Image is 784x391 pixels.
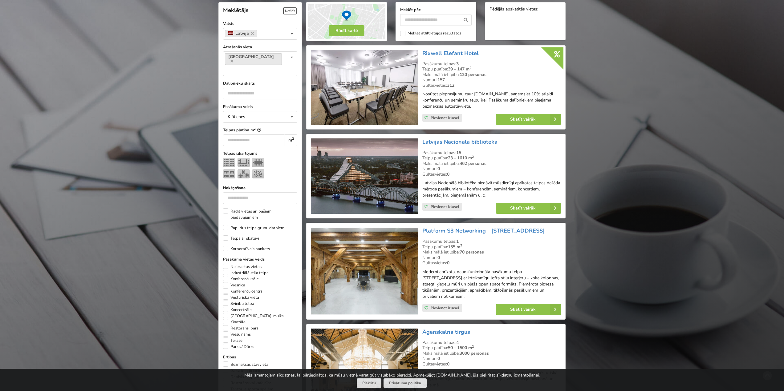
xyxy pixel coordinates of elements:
div: Numuri: [422,77,561,83]
label: Papildus telpa grupu darbiem [223,225,284,231]
div: Gultasvietas: [422,83,561,88]
img: Konferenču centrs | Rīga | Latvijas Nacionālā bibliotēka [311,138,418,214]
p: Latvijas Nacionālā bibliotēka piedāvā mūsdienīgi aprīkotas telpas dažāda mēroga pasākumiem − konf... [422,180,561,198]
strong: 155 m [448,244,462,250]
a: Āgenskalna tirgus [422,328,470,336]
div: Pēdējās apskatītās vietas: [489,7,561,13]
div: Maksimālā ietilpība: [422,161,561,166]
strong: 0 [447,361,449,367]
p: Nosūtot pieprasījumu caur [DOMAIN_NAME], saņemsiet 10% atlaidi konferenču un semināru telpu īrei.... [422,91,561,110]
label: Rādīt vietas ar īpašiem piedāvājumiem [223,208,297,221]
label: Nakšņošana [223,185,297,191]
label: Svinību telpa [223,301,254,307]
button: Rādīt kartē [329,25,364,36]
strong: 157 [437,77,445,83]
a: Privātuma politika [384,378,427,388]
label: Atrašanās vieta [223,44,297,50]
div: Numuri: [422,166,561,172]
span: Notīrīt [283,7,297,14]
img: U-Veids [238,158,250,167]
label: [GEOGRAPHIC_DATA], muiža [223,313,284,319]
label: Kinozāle [223,319,246,325]
strong: 0 [447,260,449,266]
sup: 2 [472,344,474,349]
div: Pasākumu telpas: [422,340,561,345]
strong: 39 - 147 m [448,66,471,72]
img: Neierastas vietas | Rīga | Platform S3 Networking - Spīķeru iela 3 [311,227,418,315]
strong: 3000 personas [460,350,489,356]
div: Maksimālā ietilpība: [422,351,561,356]
div: Gultasvietas: [422,361,561,367]
label: Gaisa kondicionieris [223,368,266,374]
strong: 4 [456,340,459,345]
a: [GEOGRAPHIC_DATA] [225,53,282,65]
p: Moderni aprīkota, daudzfunkcionāla pasākumu telpa [STREET_ADDRESS] ar izteiksmīgu lofta stila int... [422,269,561,300]
div: Klātienes [228,115,245,119]
strong: 0 [447,171,449,177]
label: Pasākuma veids [223,104,297,110]
div: m [285,134,297,146]
button: Piekrītu [357,378,381,388]
a: Skatīt vairāk [496,304,561,315]
label: Meklēt atfiltrētajos rezultātos [400,31,461,36]
a: Viesnīca | Rīga | Rixwell Elefant Hotel [311,50,418,125]
strong: 1 [456,238,459,244]
label: Koncertzāle [223,307,252,313]
span: Meklētājs [223,6,249,14]
span: Pievienot izlasei [431,305,459,310]
label: Telpas platība m [223,127,297,133]
img: Pieņemšana [252,169,264,178]
a: Skatīt vairāk [496,114,561,125]
div: Telpu platība: [422,244,561,250]
label: Telpa ar skatuvi [223,235,259,241]
div: Pasākumu telpas: [422,61,561,67]
sup: 2 [254,127,256,131]
div: Gultasvietas: [422,172,561,177]
label: Telpas izkārtojums [223,150,297,157]
strong: 0 [437,255,440,261]
label: Restorāns, bārs [223,325,258,331]
label: Industriālā stila telpa [223,270,269,276]
label: Neierastas vietas [223,264,262,270]
sup: 2 [472,154,474,159]
a: Skatīt vairāk [496,203,561,214]
label: Valsts [223,21,297,27]
strong: 0 [437,356,440,361]
a: Platform S3 Networking - [STREET_ADDRESS] [422,227,545,234]
strong: 23 - 1610 m [448,155,474,161]
strong: 462 personas [460,161,486,166]
div: Pasākumu telpas: [422,150,561,156]
label: Meklēt pēc [400,7,472,13]
div: Telpu platība: [422,345,561,351]
div: Telpu platība: [422,155,561,161]
a: Rixwell Elefant Hotel [422,50,479,57]
label: Terase [223,337,242,344]
label: Bezmaksas stāvvieta [223,361,268,368]
sup: 2 [292,136,294,141]
label: Ērtības [223,354,297,360]
img: Bankets [238,169,250,178]
div: Numuri: [422,255,561,261]
label: Parks / Dārzs [223,344,254,350]
label: Konferenču centrs [223,288,262,294]
span: Pievienot izlasei [431,204,459,209]
strong: 312 [447,82,454,88]
div: Maksimālā ietilpība: [422,72,561,78]
sup: 2 [460,243,462,248]
img: Klase [223,169,235,178]
strong: 70 personas [460,249,484,255]
label: Viesu nams [223,331,251,337]
sup: 2 [469,66,471,70]
strong: 50 - 1500 m [448,345,474,351]
img: Rādīt kartē [306,2,387,41]
a: Latvija [225,30,257,37]
strong: 120 personas [460,72,486,78]
strong: 3 [456,61,459,67]
div: Maksimālā ietilpība: [422,249,561,255]
div: Numuri: [422,356,561,361]
label: Konferenču zāle [223,276,259,282]
img: Teātris [223,158,235,167]
strong: 15 [456,150,461,156]
label: Viesnīca [223,282,245,288]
